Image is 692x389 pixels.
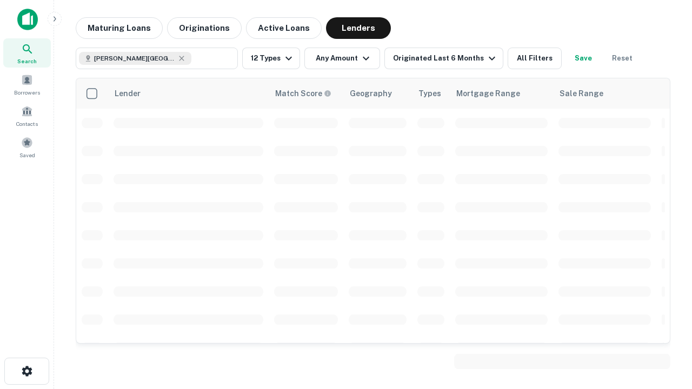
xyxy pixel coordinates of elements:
button: Active Loans [246,17,322,39]
div: Sale Range [560,87,603,100]
th: Capitalize uses an advanced AI algorithm to match your search with the best lender. The match sco... [269,78,343,109]
span: [PERSON_NAME][GEOGRAPHIC_DATA], [GEOGRAPHIC_DATA] [94,53,175,63]
button: Originated Last 6 Months [384,48,503,69]
button: Save your search to get updates of matches that match your search criteria. [566,48,601,69]
button: All Filters [508,48,562,69]
span: Saved [19,151,35,159]
img: capitalize-icon.png [17,9,38,30]
span: Search [17,57,37,65]
button: Lenders [326,17,391,39]
button: Any Amount [304,48,380,69]
div: Mortgage Range [456,87,520,100]
button: 12 Types [242,48,300,69]
a: Contacts [3,101,51,130]
a: Borrowers [3,70,51,99]
iframe: Chat Widget [638,303,692,354]
a: Saved [3,132,51,162]
th: Mortgage Range [450,78,553,109]
th: Sale Range [553,78,656,109]
th: Types [412,78,450,109]
button: Originations [167,17,242,39]
div: Types [418,87,441,100]
th: Lender [108,78,269,109]
span: Contacts [16,119,38,128]
span: Borrowers [14,88,40,97]
div: Originated Last 6 Months [393,52,498,65]
th: Geography [343,78,412,109]
h6: Match Score [275,88,329,99]
button: Reset [605,48,640,69]
div: Capitalize uses an advanced AI algorithm to match your search with the best lender. The match sco... [275,88,331,99]
button: Maturing Loans [76,17,163,39]
div: Lender [115,87,141,100]
a: Search [3,38,51,68]
div: Geography [350,87,392,100]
